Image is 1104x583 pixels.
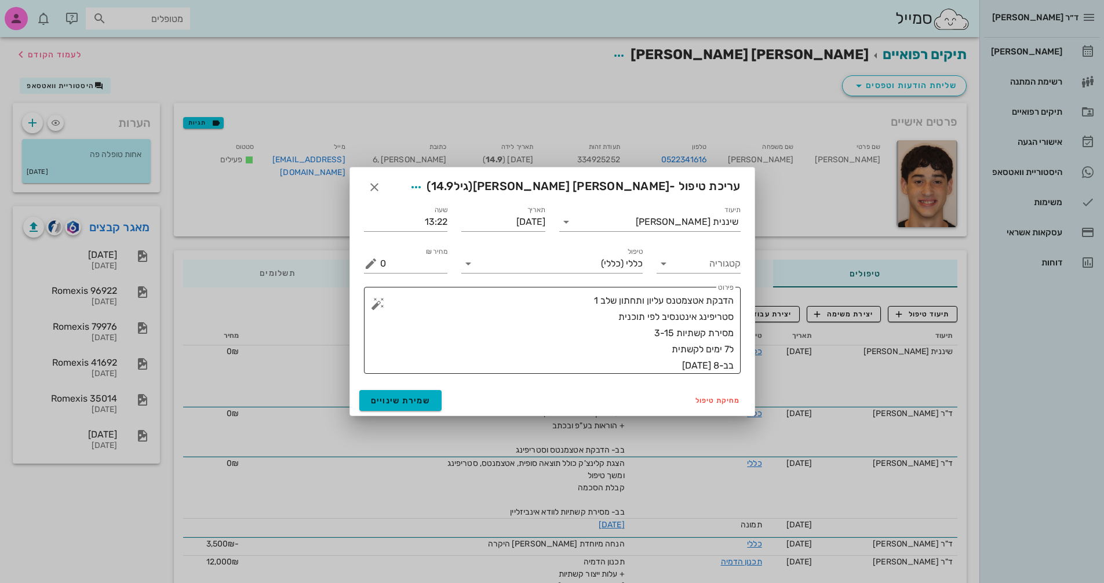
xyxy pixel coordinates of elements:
[527,206,545,214] label: תאריך
[691,392,745,409] button: מחיקת טיפול
[364,257,378,271] button: מחיר ₪ appended action
[626,258,643,269] span: כללי
[426,247,448,256] label: מחיר ₪
[406,177,740,198] span: עריכת טיפול -
[427,179,472,193] span: (גיל )
[695,396,741,405] span: מחיקת טיפול
[718,283,734,292] label: פירוט
[435,206,448,214] label: שעה
[473,179,670,193] span: [PERSON_NAME] [PERSON_NAME]
[371,396,431,406] span: שמירת שינויים
[431,179,454,193] span: 14.9
[636,217,738,227] div: שיננית [PERSON_NAME]
[628,247,643,256] label: טיפול
[601,258,624,269] span: (כללי)
[724,206,741,214] label: תיעוד
[359,390,442,411] button: שמירת שינויים
[559,213,741,231] div: תיעודשיננית [PERSON_NAME]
